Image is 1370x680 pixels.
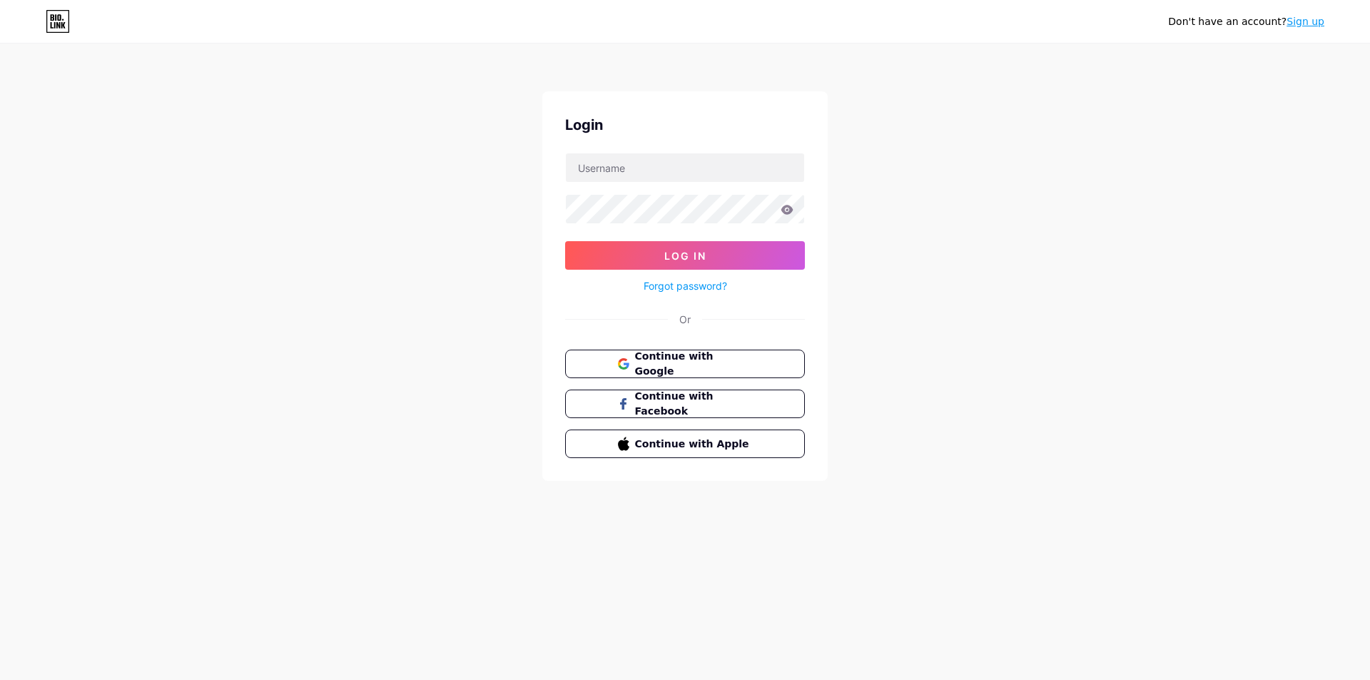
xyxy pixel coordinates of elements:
[1287,16,1324,27] a: Sign up
[644,278,727,293] a: Forgot password?
[565,350,805,378] button: Continue with Google
[635,349,753,379] span: Continue with Google
[565,114,805,136] div: Login
[664,250,706,262] span: Log In
[635,389,753,419] span: Continue with Facebook
[1168,14,1324,29] div: Don't have an account?
[565,241,805,270] button: Log In
[565,390,805,418] button: Continue with Facebook
[635,437,753,452] span: Continue with Apple
[566,153,804,182] input: Username
[679,312,691,327] div: Or
[565,430,805,458] button: Continue with Apple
